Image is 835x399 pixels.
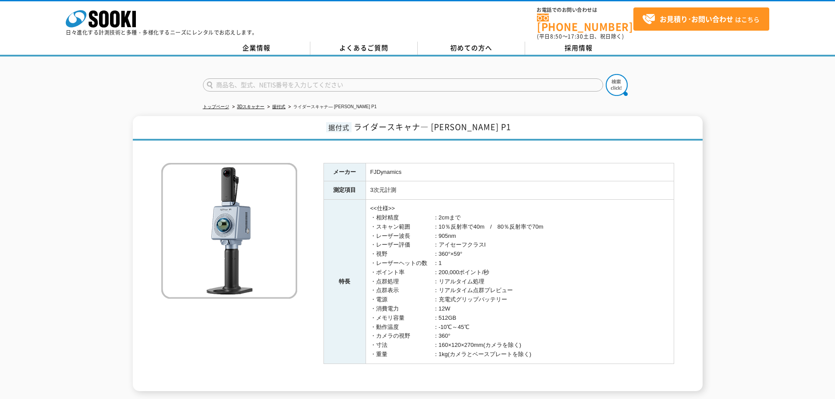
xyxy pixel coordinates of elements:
a: よくあるご質問 [310,42,418,55]
th: 特長 [323,200,366,364]
a: トップページ [203,104,229,109]
a: [PHONE_NUMBER] [537,14,633,32]
td: <<仕様>> ・相対精度 ：2cmまで ・スキャン範囲 ：10％反射率で40m / 80％反射率で70m ・レーザー波長 ：905nm ・レーザー評価 ：アイセーフクラスI ・視野 ：360°×... [366,200,674,364]
img: btn_search.png [606,74,628,96]
a: 採用情報 [525,42,632,55]
a: お見積り･お問い合わせはこちら [633,7,769,31]
a: 据付式 [272,104,285,109]
span: ライダースキャナ― [PERSON_NAME] P1 [354,121,511,133]
a: 企業情報 [203,42,310,55]
span: はこちら [642,13,760,26]
li: ライダースキャナ― [PERSON_NAME] P1 [287,102,377,112]
a: 初めての方へ [418,42,525,55]
th: 測定項目 [323,181,366,200]
span: 据付式 [326,122,352,132]
td: 3次元計測 [366,181,674,200]
th: メーカー [323,163,366,181]
input: 商品名、型式、NETIS番号を入力してください [203,78,603,92]
span: お電話でのお問い合わせは [537,7,633,13]
strong: お見積り･お問い合わせ [660,14,733,24]
span: 8:50 [550,32,562,40]
span: 17:30 [568,32,583,40]
span: 初めての方へ [450,43,492,53]
span: (平日 ～ 土日、祝日除く) [537,32,624,40]
p: 日々進化する計測技術と多種・多様化するニーズにレンタルでお応えします。 [66,30,258,35]
img: ライダースキャナ― FJD Trion P1 [161,163,297,299]
td: FJDynamics [366,163,674,181]
a: 3Dスキャナー [237,104,265,109]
